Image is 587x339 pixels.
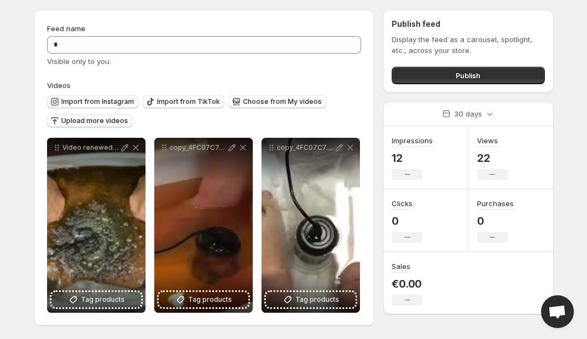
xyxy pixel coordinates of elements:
button: Choose from My videos [229,95,326,108]
span: Import from Instagram [61,97,134,106]
button: Tag products [266,292,356,307]
h3: Views [477,135,498,146]
button: Import from Instagram [47,95,138,108]
p: 0 [392,214,422,227]
button: Publish [392,67,544,84]
span: Visible only to you. [47,57,111,66]
p: 22 [477,151,508,165]
div: Video renewedline 2Tag products [47,138,146,313]
span: Tag products [295,294,339,305]
button: Import from TikTok [143,95,224,108]
span: Videos [47,81,71,90]
span: Publish [456,70,480,81]
span: Choose from My videos [243,97,322,106]
p: 12 [392,151,433,165]
span: Tag products [188,294,232,305]
span: Import from TikTok [157,97,220,106]
span: Tag products [81,294,125,305]
p: Display the feed as a carousel, spotlight, etc., across your store. [392,34,544,56]
div: copy_4FC07C74-23F1-498A-814C-ACC16E4687B2Tag products [154,138,253,313]
button: Tag products [51,292,141,307]
div: Open chat [541,295,574,328]
h2: Publish feed [392,19,544,30]
span: Feed name [47,24,85,33]
p: 30 days [454,108,482,119]
div: copy_4FC07C74-23F1-498A-814C-ACC16E4687B2 2Tag products [261,138,360,313]
span: Upload more videos [61,116,128,125]
h3: Purchases [477,198,514,209]
p: €0.00 [392,277,422,290]
p: Video renewedline 2 [62,143,119,152]
h3: Clicks [392,198,412,209]
h3: Sales [392,261,410,272]
p: 0 [477,214,514,227]
button: Upload more videos [47,114,132,127]
p: copy_4FC07C74-23F1-498A-814C-ACC16E4687B2 [170,143,226,152]
button: Tag products [159,292,248,307]
h3: Impressions [392,135,433,146]
p: copy_4FC07C74-23F1-498A-814C-ACC16E4687B2 2 [277,143,334,152]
